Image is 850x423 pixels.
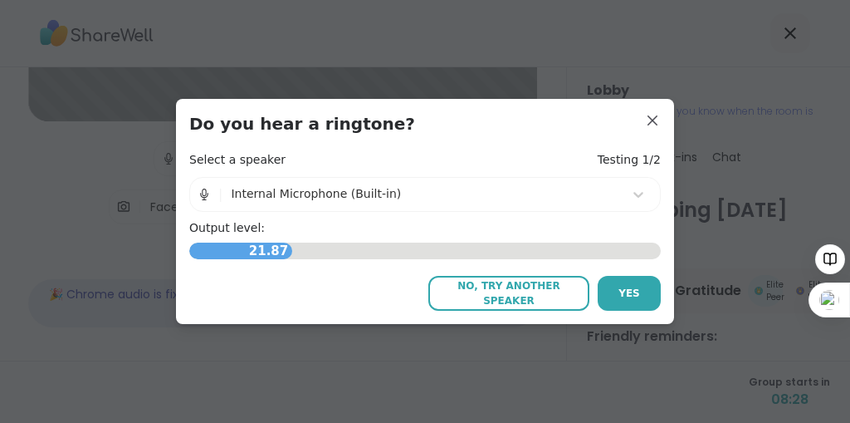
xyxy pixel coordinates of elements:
span: 21.87 [245,238,292,265]
button: No, try another speaker [428,276,589,311]
button: Yes [598,276,661,311]
img: Microphone [197,178,212,211]
h4: Select a speaker [189,152,286,169]
span: Yes [618,286,640,301]
h4: Testing 1/2 [598,152,661,169]
div: Internal Microphone (Built-in) [231,185,615,203]
h4: Output level: [189,220,661,237]
h3: Do you hear a ringtone? [189,112,661,135]
span: No, try another speaker [437,278,581,308]
span: | [218,178,222,211]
